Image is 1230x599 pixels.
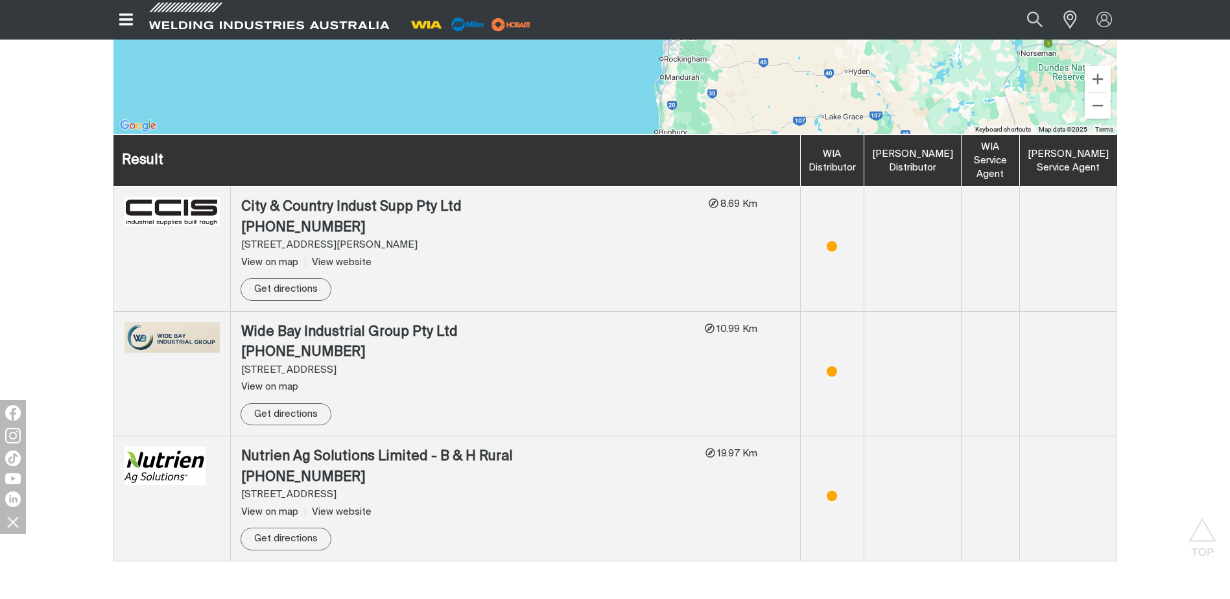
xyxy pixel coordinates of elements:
div: [STREET_ADDRESS] [241,487,695,502]
span: 8.69 Km [718,199,757,209]
input: Product name or item number... [996,5,1056,34]
button: Zoom in [1085,66,1111,92]
span: 10.99 Km [715,324,757,334]
img: Nutrien Ag Solutions Limited - B & H Rural [124,447,206,485]
img: Wide Bay Industrial Group Pty Ltd [124,322,220,353]
img: TikTok [5,451,21,466]
div: City & Country Indust Supp Pty Ltd [241,197,698,218]
th: Result [113,135,800,187]
button: Zoom out [1085,93,1111,119]
a: Get directions [241,403,331,426]
div: [STREET_ADDRESS][PERSON_NAME] [241,238,698,253]
img: miller [488,15,535,34]
img: hide socials [2,511,24,533]
th: WIA Service Agent [961,135,1019,187]
img: YouTube [5,473,21,484]
span: View on map [241,507,298,517]
a: miller [488,19,535,29]
div: [STREET_ADDRESS] [241,363,694,378]
button: Scroll to top [1188,518,1217,547]
img: City & Country Indust Supp Pty Ltd [124,197,220,226]
div: Wide Bay Industrial Group Pty Ltd [241,322,694,343]
span: Map data ©2025 [1039,126,1087,133]
a: View website [305,507,372,517]
th: WIA Distributor [800,135,864,187]
img: Instagram [5,428,21,443]
div: Nutrien Ag Solutions Limited - B & H Rural [241,447,695,467]
a: Terms [1095,126,1113,133]
th: [PERSON_NAME] Service Agent [1019,135,1117,187]
div: [PHONE_NUMBER] [241,467,695,488]
img: Google [117,117,160,134]
a: Open this area in Google Maps (opens a new window) [117,117,160,134]
div: [PHONE_NUMBER] [241,218,698,239]
span: View on map [241,257,298,267]
img: LinkedIn [5,491,21,507]
img: Facebook [5,405,21,421]
a: Get directions [241,528,331,550]
div: [PHONE_NUMBER] [241,342,694,363]
a: View website [305,257,372,267]
span: 19.97 Km [715,449,757,458]
a: Get directions [241,278,331,301]
button: Keyboard shortcuts [975,125,1031,134]
th: [PERSON_NAME] Distributor [864,135,961,187]
button: Search products [1013,5,1057,34]
span: View on map [241,382,298,392]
